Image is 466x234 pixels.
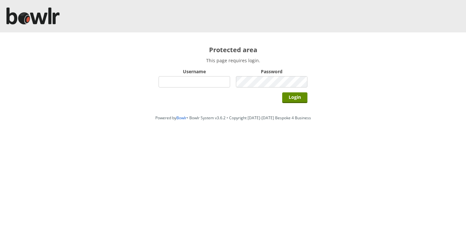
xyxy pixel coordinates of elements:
[159,45,307,54] h2: Protected area
[159,57,307,64] p: This page requires login.
[159,68,230,75] label: Username
[282,92,307,103] input: Login
[176,115,187,121] a: Bowlr
[236,68,307,75] label: Password
[155,115,311,121] span: Powered by • Bowlr System v3.6.2 • Copyright [DATE]-[DATE] Bespoke 4 Business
